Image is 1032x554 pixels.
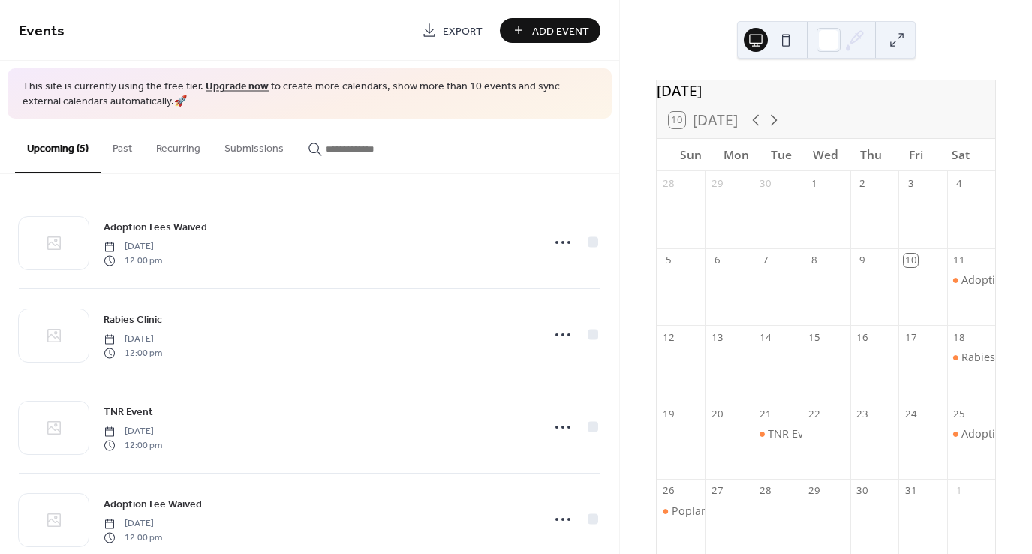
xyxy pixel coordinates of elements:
[657,80,995,102] div: [DATE]
[711,330,724,344] div: 13
[662,254,675,267] div: 5
[904,176,917,190] div: 3
[947,272,995,288] div: Adoption Fees Waived
[807,408,820,421] div: 22
[952,176,966,190] div: 4
[759,408,772,421] div: 21
[952,484,966,498] div: 1
[443,23,483,39] span: Export
[206,77,269,97] a: Upgrade now
[672,504,793,519] div: Poplar Island Pumpkins
[807,330,820,344] div: 15
[104,497,202,513] span: Adoption Fee Waived
[101,119,144,172] button: Past
[669,139,714,171] div: Sun
[104,438,162,452] span: 12:00 pm
[662,176,675,190] div: 28
[904,484,917,498] div: 31
[768,426,820,441] div: TNR Event
[104,403,153,420] a: TNR Event
[104,220,207,236] span: Adoption Fees Waived
[144,119,212,172] button: Recurring
[856,330,869,344] div: 16
[848,139,893,171] div: Thu
[856,176,869,190] div: 2
[759,330,772,344] div: 14
[104,333,162,346] span: [DATE]
[856,254,869,267] div: 9
[711,176,724,190] div: 29
[15,119,101,173] button: Upcoming (5)
[952,330,966,344] div: 18
[759,139,804,171] div: Tue
[759,484,772,498] div: 28
[711,408,724,421] div: 20
[212,119,296,172] button: Submissions
[856,408,869,421] div: 23
[904,330,917,344] div: 17
[904,408,917,421] div: 24
[754,426,802,441] div: TNR Event
[104,495,202,513] a: Adoption Fee Waived
[947,426,995,441] div: Adoption Fee Waived
[714,139,759,171] div: Mon
[807,254,820,267] div: 8
[759,254,772,267] div: 7
[104,311,162,328] a: Rabies Clinic
[104,425,162,438] span: [DATE]
[711,484,724,498] div: 27
[19,17,65,46] span: Events
[856,484,869,498] div: 30
[104,312,162,328] span: Rabies Clinic
[104,346,162,360] span: 12:00 pm
[807,484,820,498] div: 29
[938,139,983,171] div: Sat
[952,408,966,421] div: 25
[104,517,162,531] span: [DATE]
[807,176,820,190] div: 1
[662,330,675,344] div: 12
[711,254,724,267] div: 6
[662,408,675,421] div: 19
[104,254,162,267] span: 12:00 pm
[893,139,938,171] div: Fri
[759,176,772,190] div: 30
[500,18,600,43] button: Add Event
[804,139,849,171] div: Wed
[662,484,675,498] div: 26
[961,350,1026,365] div: Rabies Clinic
[104,531,162,544] span: 12:00 pm
[952,254,966,267] div: 11
[23,80,597,109] span: This site is currently using the free tier. to create more calendars, show more than 10 events an...
[411,18,494,43] a: Export
[104,218,207,236] a: Adoption Fees Waived
[532,23,589,39] span: Add Event
[657,504,705,519] div: Poplar Island Pumpkins
[104,240,162,254] span: [DATE]
[104,405,153,420] span: TNR Event
[947,350,995,365] div: Rabies Clinic
[904,254,917,267] div: 10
